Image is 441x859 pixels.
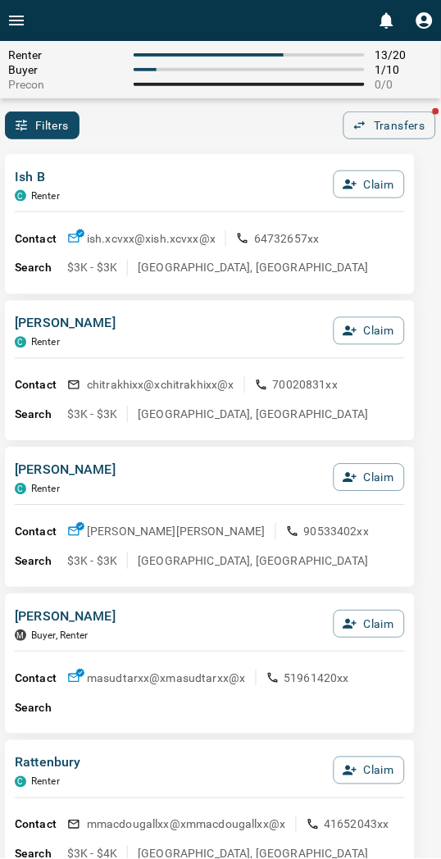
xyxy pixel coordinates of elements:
p: chitrakhixx@x chitrakhixx@x [87,377,234,393]
span: Precon [8,78,124,91]
button: Profile [408,4,441,37]
p: mmacdougallxx@x mmacdougallxx@x [87,817,286,834]
p: [GEOGRAPHIC_DATA], [GEOGRAPHIC_DATA] [138,260,368,276]
div: condos.ca [15,777,26,789]
p: $3K - $3K [67,407,117,423]
span: 0 / 0 [375,78,433,91]
button: Claim [334,317,405,345]
p: 64732657xx [254,230,320,247]
p: Renter [31,190,60,202]
p: Contact [15,670,67,688]
span: Renter [8,48,124,61]
p: 70020831xx [273,377,339,393]
p: Rattenbury [15,754,81,774]
p: Buyer, Renter [31,630,89,642]
p: masudtarxx@x masudtarxx@x [87,670,246,687]
p: Search [15,407,67,424]
p: Renter [31,484,60,495]
p: Search [15,553,67,570]
p: Ish B [15,167,60,187]
p: 90533402xx [304,524,370,540]
p: Contact [15,230,67,248]
div: condos.ca [15,190,26,202]
p: Contact [15,817,67,834]
p: Renter [31,337,60,348]
p: [PERSON_NAME] [15,461,116,480]
button: Claim [334,611,405,639]
div: condos.ca [15,484,26,495]
button: Transfers [343,111,436,139]
p: [GEOGRAPHIC_DATA], [GEOGRAPHIC_DATA] [138,407,368,423]
p: [GEOGRAPHIC_DATA], [GEOGRAPHIC_DATA] [138,553,368,570]
p: Contact [15,524,67,541]
p: 51961420xx [284,670,350,687]
p: Search [15,700,67,717]
button: Filters [5,111,80,139]
button: Claim [334,464,405,492]
button: Claim [334,170,405,198]
p: Renter [31,777,60,789]
div: mrloft.ca [15,630,26,642]
span: 1 / 10 [375,63,433,76]
p: $3K - $3K [67,260,117,276]
p: $3K - $3K [67,553,117,570]
button: Claim [334,757,405,785]
p: Contact [15,377,67,394]
p: Search [15,260,67,277]
p: [PERSON_NAME] [15,607,116,627]
span: Buyer [8,63,124,76]
p: [PERSON_NAME] [PERSON_NAME] [87,524,266,540]
p: 41652043xx [325,817,390,834]
span: 13 / 20 [375,48,433,61]
p: ish.xcvxx@x ish.xcvxx@x [87,230,216,247]
p: [PERSON_NAME] [15,314,116,334]
div: condos.ca [15,337,26,348]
